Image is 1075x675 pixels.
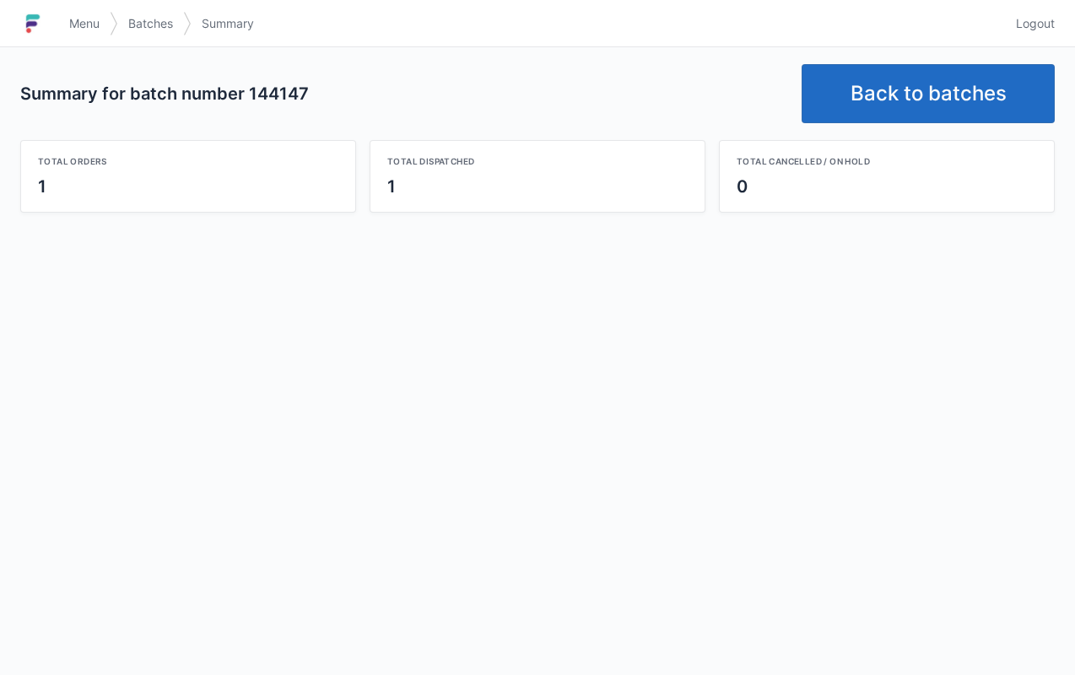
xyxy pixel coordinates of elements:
[1016,15,1055,32] span: Logout
[1006,8,1055,39] a: Logout
[20,82,788,105] h2: Summary for batch number 144147
[118,8,183,39] a: Batches
[38,154,338,168] div: Total orders
[387,154,688,168] div: Total dispatched
[183,3,192,44] img: svg>
[802,64,1055,123] a: Back to batches
[110,3,118,44] img: svg>
[192,8,264,39] a: Summary
[737,175,1037,198] div: 0
[38,175,338,198] div: 1
[387,175,688,198] div: 1
[69,15,100,32] span: Menu
[128,15,173,32] span: Batches
[202,15,254,32] span: Summary
[20,10,46,37] img: logo-small.jpg
[737,154,1037,168] div: Total cancelled / on hold
[59,8,110,39] a: Menu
